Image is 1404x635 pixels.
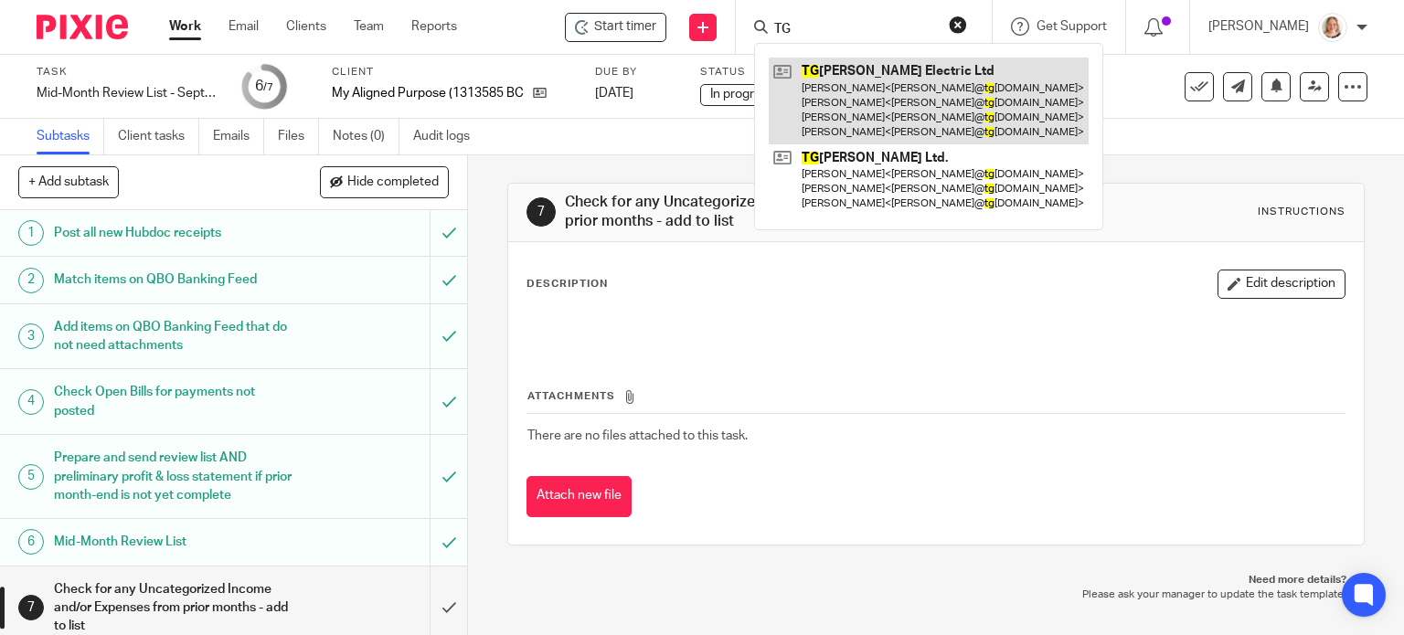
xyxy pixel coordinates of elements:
[54,444,292,509] h1: Prepare and send review list AND preliminary profit & loss statement if prior month-end is not ye...
[18,268,44,293] div: 2
[54,219,292,247] h1: Post all new Hubdoc receipts
[118,119,199,154] a: Client tasks
[54,266,292,293] h1: Match items on QBO Banking Feed
[1318,13,1347,42] img: Screenshot%202025-09-16%20114050.png
[37,65,219,79] label: Task
[18,529,44,555] div: 6
[18,389,44,415] div: 4
[54,528,292,556] h1: Mid-Month Review List
[1037,20,1107,33] span: Get Support
[526,587,1347,602] p: Please ask your manager to update the task template.
[332,84,524,102] p: My Aligned Purpose (1313585 BC Ltd)
[595,87,633,100] span: [DATE]
[37,84,219,102] div: Mid-Month Review List - September - RL Sent
[320,166,449,197] button: Hide completed
[255,76,273,97] div: 6
[54,313,292,360] h1: Add items on QBO Banking Feed that do not need attachments
[37,15,128,39] img: Pixie
[286,17,326,36] a: Clients
[18,464,44,490] div: 5
[18,220,44,246] div: 1
[213,119,264,154] a: Emails
[565,193,974,232] h1: Check for any Uncategorized Income and/or Expenses from prior months - add to list
[37,119,104,154] a: Subtasks
[1208,17,1309,36] p: [PERSON_NAME]
[54,378,292,425] h1: Check Open Bills for payments not posted
[1258,205,1345,219] div: Instructions
[18,323,44,349] div: 3
[229,17,259,36] a: Email
[526,476,632,517] button: Attach new file
[949,16,967,34] button: Clear
[333,119,399,154] a: Notes (0)
[263,82,273,92] small: /7
[710,88,774,101] span: In progress
[411,17,457,36] a: Reports
[772,22,937,38] input: Search
[594,17,656,37] span: Start timer
[700,65,883,79] label: Status
[278,119,319,154] a: Files
[347,175,439,190] span: Hide completed
[526,573,1347,587] p: Need more details?
[413,119,484,154] a: Audit logs
[18,166,119,197] button: + Add subtask
[527,429,748,442] span: There are no files attached to this task.
[332,65,572,79] label: Client
[595,65,677,79] label: Due by
[526,197,556,227] div: 7
[169,17,201,36] a: Work
[565,13,666,42] div: My Aligned Purpose (1313585 BC Ltd) - Mid-Month Review List - September
[527,391,615,401] span: Attachments
[354,17,384,36] a: Team
[18,595,44,620] div: 7
[1218,270,1345,299] button: Edit description
[526,277,608,291] p: Description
